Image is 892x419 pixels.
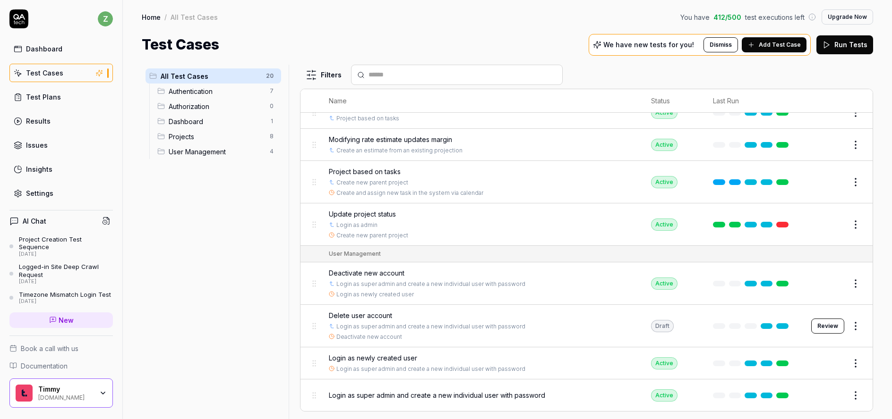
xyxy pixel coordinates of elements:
a: Home [142,12,161,22]
button: Timmy LogoTimmy[DOMAIN_NAME] [9,378,113,408]
div: Timmy [38,385,93,394]
div: Project Creation Test Sequence [19,235,113,251]
div: Active [651,389,678,402]
div: Test Plans [26,92,61,102]
span: Documentation [21,361,68,371]
p: We have new tests for you! [603,42,694,48]
button: Dismiss [703,37,738,52]
tr: Login as newly created userLogin as super admin and create a new individual user with passwordActive [300,347,873,379]
tr: Deactivate new accountLogin as super admin and create a new individual user with passwordLogin as... [300,262,873,305]
div: Draft [651,320,674,332]
div: [DATE] [19,251,113,258]
div: [DATE] [19,298,111,305]
span: User Management [169,147,264,157]
div: Logged-in Site Deep Crawl Request [19,263,113,278]
h4: AI Chat [23,216,46,226]
a: Create new parent project [336,178,408,187]
a: Login as super admin and create a new individual user with password [336,280,525,288]
tr: Manually update projection entriesProject based on tasksActive [300,97,873,129]
div: Drag to reorderDashboard1 [154,114,281,129]
span: Project based on tasks [329,167,401,176]
span: Login as newly created user [329,353,417,363]
div: Drag to reorderProjects8 [154,129,281,144]
div: All Test Cases [171,12,218,22]
button: z [98,9,113,28]
div: Drag to reorderAuthentication7 [154,84,281,99]
tr: Modifying rate estimate updates marginCreate an estimate from an existing projectionActive [300,129,873,161]
span: Authentication [169,86,264,96]
span: 20 [262,70,277,82]
a: Logged-in Site Deep Crawl Request[DATE] [9,263,113,285]
span: 8 [266,131,277,142]
div: [DATE] [19,278,113,285]
a: Results [9,112,113,130]
span: Add Test Case [759,41,801,49]
div: Active [651,176,678,188]
span: z [98,11,113,26]
div: Active [651,277,678,290]
a: Insights [9,160,113,178]
a: Create and assign new task in the system via calendar [336,189,483,197]
button: Add Test Case [742,37,806,52]
a: Create an estimate from an existing projection [336,146,463,155]
a: Dashboard [9,40,113,58]
span: Book a call with us [21,344,78,353]
span: Login as super admin and create a new individual user with password [329,390,545,400]
tr: Project based on tasksCreate new parent projectCreate and assign new task in the system via calen... [300,161,873,203]
div: Issues [26,140,48,150]
span: 0 [266,101,277,112]
th: Status [642,89,703,113]
a: New [9,312,113,328]
div: Results [26,116,51,126]
div: Drag to reorderUser Management4 [154,144,281,159]
span: You have [680,12,710,22]
a: Project Creation Test Sequence[DATE] [9,235,113,257]
tr: Delete user accountLogin as super admin and create a new individual user with passwordDeactivate ... [300,305,873,347]
span: New [59,315,74,325]
span: Update project status [329,209,396,219]
button: Filters [300,66,347,84]
a: Login as admin [336,221,377,229]
div: Active [651,357,678,369]
a: Create new parent project [336,231,408,240]
div: User Management [329,250,381,258]
a: Timezone Mismatch Login Test[DATE] [9,291,113,305]
span: 4 [266,146,277,157]
div: / [164,12,167,22]
div: Drag to reorderAuthorization0 [154,99,281,114]
span: 412 / 500 [713,12,741,22]
div: Timezone Mismatch Login Test [19,291,111,298]
tr: Update project statusLogin as adminCreate new parent projectActive [300,203,873,246]
div: Active [651,139,678,151]
a: Login as super admin and create a new individual user with password [336,365,525,373]
button: Upgrade Now [822,9,873,25]
img: Timmy Logo [16,385,33,402]
th: Last Run [703,89,802,113]
div: Active [651,218,678,231]
tr: Login as super admin and create a new individual user with passwordActive [300,379,873,411]
div: [DOMAIN_NAME] [38,393,93,401]
span: 1 [266,116,277,127]
a: Documentation [9,361,113,371]
a: Issues [9,136,113,154]
div: Insights [26,164,52,174]
span: Dashboard [169,117,264,126]
a: Test Cases [9,64,113,82]
span: All Test Cases [161,71,260,81]
div: Test Cases [26,68,63,78]
h1: Test Cases [142,34,219,55]
a: Settings [9,184,113,202]
th: Name [319,89,641,113]
span: Delete user account [329,310,392,320]
div: Settings [26,188,53,198]
span: Authorization [169,101,264,111]
a: Login as super admin and create a new individual user with password [336,322,525,331]
button: Review [811,318,844,334]
span: Projects [169,132,264,142]
span: test executions left [745,12,805,22]
span: Modifying rate estimate updates margin [329,134,452,144]
a: Test Plans [9,88,113,106]
a: Login as newly created user [336,290,414,299]
span: 7 [266,85,277,97]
